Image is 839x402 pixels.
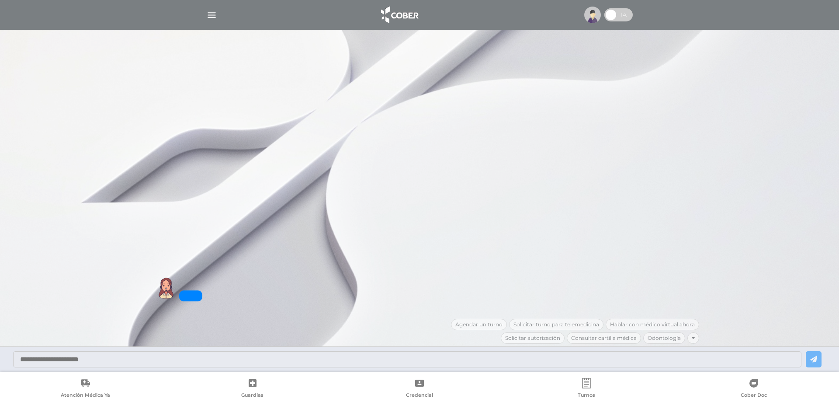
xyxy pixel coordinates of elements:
span: Turnos [578,392,595,400]
img: logo_cober_home-white.png [376,4,422,25]
a: Credencial [336,378,503,400]
img: Cober IA [155,277,177,299]
a: Turnos [503,378,670,400]
span: Guardias [241,392,263,400]
img: Cober_menu-lines-white.svg [206,10,217,21]
a: Guardias [169,378,336,400]
img: profile-placeholder.svg [584,7,601,23]
a: Cober Doc [670,378,837,400]
span: Cober Doc [741,392,767,400]
span: Atención Médica Ya [61,392,110,400]
a: Atención Médica Ya [2,378,169,400]
span: Credencial [406,392,433,400]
